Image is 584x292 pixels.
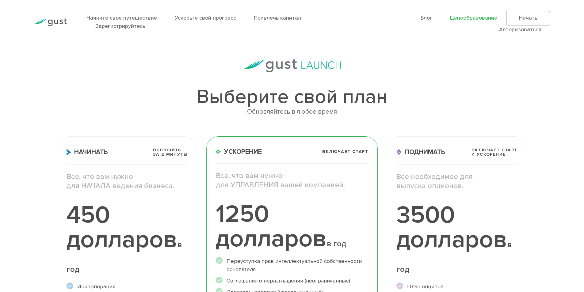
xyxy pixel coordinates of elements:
[243,59,341,72] img: gust-launch-logos.svg
[396,172,473,181] font: Все необходимое для
[327,239,346,248] font: в год
[421,15,432,21] a: Блог
[153,147,181,153] font: Включить
[216,180,345,189] font: для УПРАВЛЕНИЯ вашей компанией.
[396,240,512,274] font: в год
[322,149,368,154] font: Включает СТАРТ
[197,85,387,108] font: Выберите свой план
[227,278,350,284] font: Соглашения о неразглашении (неограниченные)
[405,148,445,156] font: Поднимать
[67,181,174,190] font: для НАЧАЛА ведения бизнеса.
[407,283,443,290] font: План опциона
[216,149,221,154] img: Значок ускорения
[95,23,145,29] a: Зарегистрируйтесь
[216,199,327,253] font: 1250 долларов
[471,152,506,157] font: и УСКОРЕНИЕ
[74,148,108,156] font: Начинать
[67,240,182,274] font: в год
[450,15,497,21] a: Ценообразование
[67,149,71,155] img: Значок «Пуск» X2
[86,15,157,21] a: Начните свое путешествие
[254,15,301,21] a: Привлечь капитал
[506,11,550,25] a: Начать
[67,172,133,181] font: Все, что вам нужно
[247,108,337,116] font: Обновляйтесь в любое время
[396,149,402,155] img: Поднять значок
[67,200,177,254] font: 450 долларов
[396,181,464,190] font: выпуска опционов.
[471,147,517,153] font: Включает СТАРТ
[396,200,507,254] font: 3500 долларов
[153,152,188,157] font: за 2 минуты
[216,171,282,180] font: Все, что вам нужно
[77,283,115,290] font: Инкорпорация
[175,15,236,21] a: Ускорьте свой прогресс
[519,15,537,21] font: Начать
[34,18,67,26] img: Логотип Порыва
[227,258,362,273] font: Переуступка прав интеллектуальной собственности основателя
[499,26,541,33] a: Авторизоваться
[224,148,262,156] font: Ускорение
